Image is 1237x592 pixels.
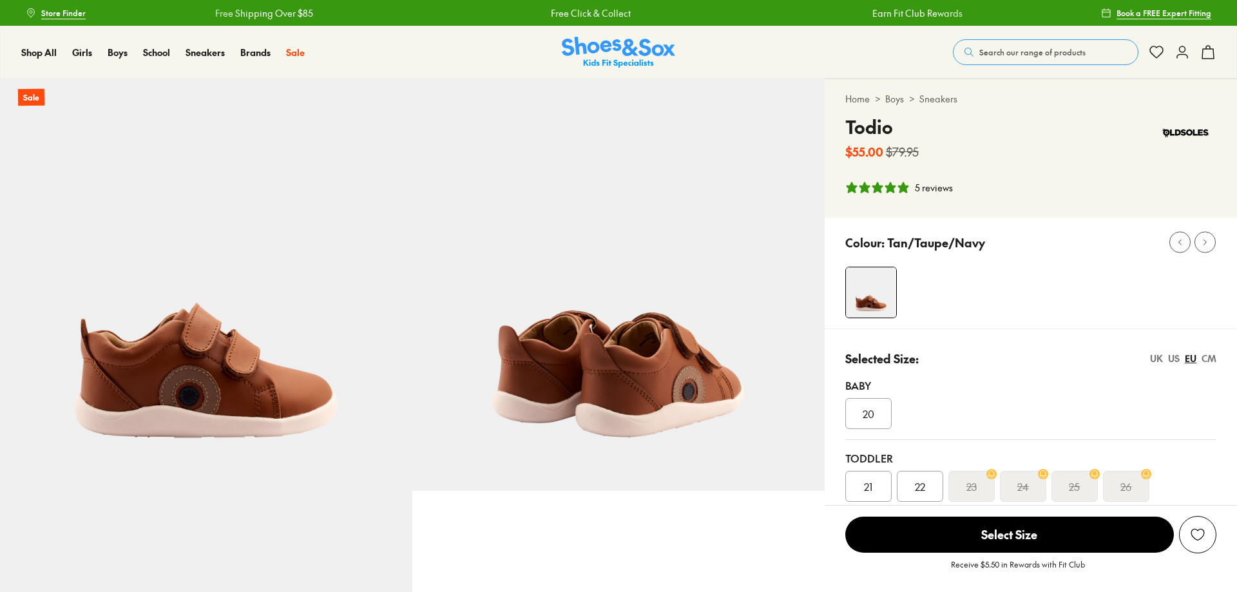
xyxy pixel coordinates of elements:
[919,92,957,106] a: Sneakers
[41,7,86,19] span: Store Finder
[1017,479,1029,494] s: 24
[885,92,904,106] a: Boys
[845,143,883,160] b: $55.00
[845,234,885,251] p: Colour:
[845,450,1216,466] div: Toddler
[1202,352,1216,365] div: CM
[845,516,1174,553] button: Select Size
[1101,1,1211,24] a: Book a FREE Expert Fitting
[1069,479,1080,494] s: 25
[550,6,630,20] a: Free Click & Collect
[966,479,977,494] s: 23
[951,559,1085,582] p: Receive $5.50 in Rewards with Fit Club
[1185,352,1196,365] div: EU
[845,181,953,195] button: 5 stars, 5 ratings
[1117,7,1211,19] span: Book a FREE Expert Fitting
[412,79,825,491] img: 5-527723_1
[845,92,1216,106] div: > >
[864,479,872,494] span: 21
[72,46,92,59] a: Girls
[186,46,225,59] a: Sneakers
[887,234,985,251] p: Tan/Taupe/Navy
[845,377,1216,393] div: Baby
[863,406,874,421] span: 20
[845,92,870,106] a: Home
[286,46,305,59] a: Sale
[240,46,271,59] a: Brands
[562,37,675,68] a: Shoes & Sox
[562,37,675,68] img: SNS_Logo_Responsive.svg
[886,143,919,160] s: $79.95
[1155,113,1216,152] img: Vendor logo
[143,46,170,59] a: School
[1120,479,1131,494] s: 26
[845,517,1174,553] span: Select Size
[1179,516,1216,553] button: Add to Wishlist
[26,1,86,24] a: Store Finder
[915,181,953,195] div: 5 reviews
[1168,352,1180,365] div: US
[18,89,44,106] p: Sale
[845,350,919,367] p: Selected Size:
[915,479,925,494] span: 22
[979,46,1086,58] span: Search our range of products
[108,46,128,59] a: Boys
[953,39,1138,65] button: Search our range of products
[1150,352,1163,365] div: UK
[21,46,57,59] a: Shop All
[846,267,896,318] img: 4-527722_1
[872,6,962,20] a: Earn Fit Club Rewards
[215,6,313,20] a: Free Shipping Over $85
[845,113,919,140] h4: Todio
